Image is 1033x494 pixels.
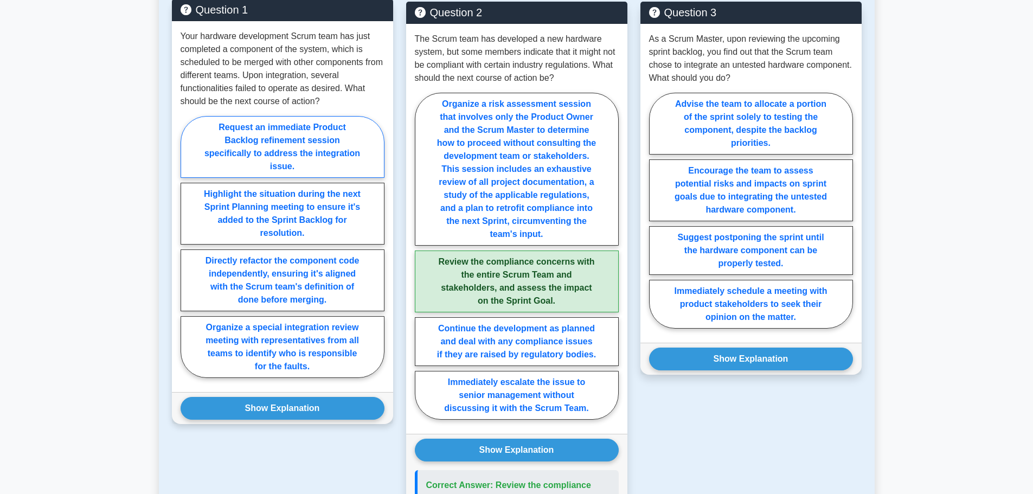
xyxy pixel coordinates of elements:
[415,439,619,461] button: Show Explanation
[181,316,384,378] label: Organize a special integration review meeting with representatives from all teams to identify who...
[181,183,384,245] label: Highlight the situation during the next Sprint Planning meeting to ensure it's added to the Sprin...
[415,251,619,312] label: Review the compliance concerns with the entire Scrum Team and stakeholders, and assess the impact...
[649,33,853,85] p: As a Scrum Master, upon reviewing the upcoming sprint backlog, you find out that the Scrum team c...
[181,3,384,16] h5: Question 1
[181,30,384,108] p: Your hardware development Scrum team has just completed a component of the system, which is sched...
[181,397,384,420] button: Show Explanation
[649,6,853,19] h5: Question 3
[649,280,853,329] label: Immediately schedule a meeting with product stakeholders to seek their opinion on the matter.
[181,116,384,178] label: Request an immediate Product Backlog refinement session specifically to address the integration i...
[415,93,619,246] label: Organize a risk assessment session that involves only the Product Owner and the Scrum Master to d...
[415,33,619,85] p: The Scrum team has developed a new hardware system, but some members indicate that it might not b...
[649,159,853,221] label: Encourage the team to assess potential risks and impacts on sprint goals due to integrating the u...
[649,348,853,370] button: Show Explanation
[649,93,853,155] label: Advise the team to allocate a portion of the sprint solely to testing the component, despite the ...
[415,6,619,19] h5: Question 2
[415,317,619,366] label: Continue the development as planned and deal with any compliance issues if they are raised by reg...
[181,249,384,311] label: Directly refactor the component code independently, ensuring it's aligned with the Scrum team's d...
[649,226,853,275] label: Suggest postponing the sprint until the hardware component can be properly tested.
[415,371,619,420] label: Immediately escalate the issue to senior management without discussing it with the Scrum Team.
